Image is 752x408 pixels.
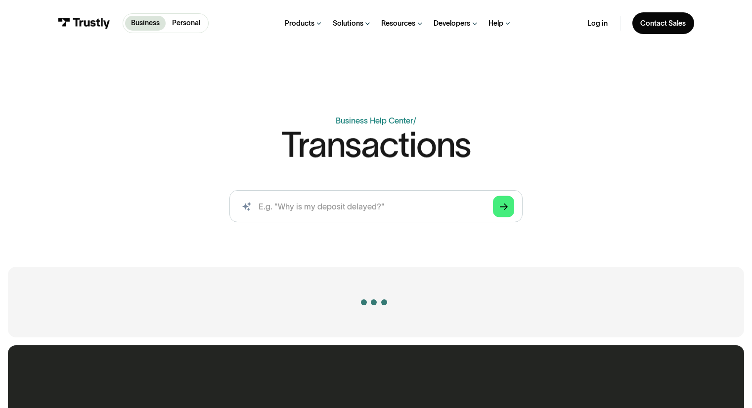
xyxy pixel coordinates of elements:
a: Log in [587,19,608,28]
form: Search [229,190,522,222]
h1: Transactions [281,127,471,162]
p: Business [131,18,160,28]
div: Resources [381,19,415,28]
div: Solutions [333,19,363,28]
a: Contact Sales [632,12,694,34]
img: Trustly Logo [58,18,110,29]
a: Business Help Center [336,116,413,125]
div: Developers [434,19,470,28]
p: Personal [172,18,200,28]
a: Business [125,16,166,31]
a: Personal [166,16,206,31]
div: Contact Sales [640,19,686,28]
div: / [413,116,416,125]
input: search [229,190,522,222]
div: Products [285,19,314,28]
div: Help [488,19,503,28]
